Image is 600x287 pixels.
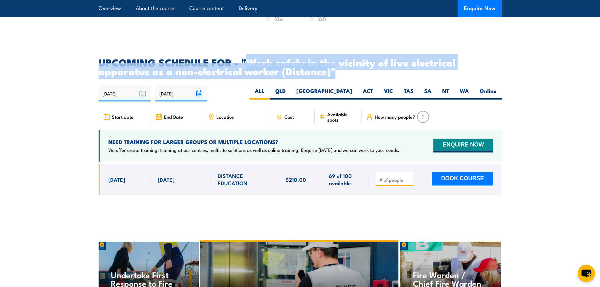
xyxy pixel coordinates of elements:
[108,176,125,183] span: [DATE]
[284,114,294,119] span: Cost
[327,112,357,122] span: Available spots
[108,138,399,145] h4: NEED TRAINING FOR LARGER GROUPS OR MULTIPLE LOCATIONS?
[99,85,151,101] input: From date
[375,114,415,119] span: How many people?
[218,172,272,187] span: DISTANCE EDUCATION
[216,114,234,119] span: Location
[437,87,454,100] label: NT
[112,114,134,119] span: Start date
[398,87,419,100] label: TAS
[432,172,493,186] button: BOOK COURSE
[379,87,398,100] label: VIC
[419,87,437,100] label: SA
[249,87,270,100] label: ALL
[433,139,493,152] button: ENQUIRE NOW
[578,265,595,282] button: chat-button
[379,177,411,183] input: # of people
[155,85,207,101] input: To date
[164,114,183,119] span: End Date
[270,87,291,100] label: QLD
[474,87,502,100] label: Online
[286,176,306,183] span: $210.00
[357,87,379,100] label: ACT
[291,87,357,100] label: [GEOGRAPHIC_DATA]
[158,176,174,183] span: [DATE]
[454,87,474,100] label: WA
[329,172,362,187] span: 69 of 100 available
[108,147,399,153] p: We offer onsite training, training at our centres, multisite solutions as well as online training...
[99,58,502,75] h2: UPCOMING SCHEDULE FOR - "Work safely in the vicinity of live electrical apparatus as a non-electr...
